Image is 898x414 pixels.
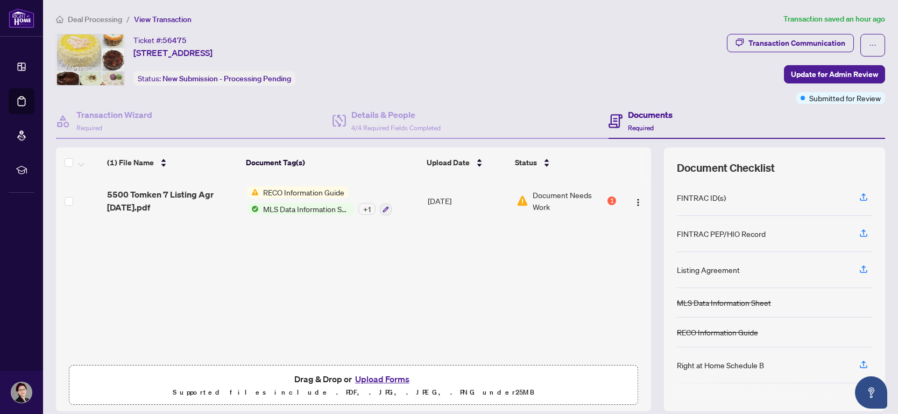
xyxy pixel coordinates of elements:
[423,178,512,224] td: [DATE]
[727,34,854,52] button: Transaction Communication
[511,148,618,178] th: Status
[791,66,878,83] span: Update for Admin Review
[294,372,413,386] span: Drag & Drop or
[76,124,102,132] span: Required
[76,108,152,121] h4: Transaction Wizard
[784,65,885,83] button: Update for Admin Review
[247,186,259,198] img: Status Icon
[56,34,124,85] img: IMG-W12444763_1.jpg
[351,108,441,121] h4: Details & People
[628,108,673,121] h4: Documents
[133,71,295,86] div: Status:
[607,197,616,205] div: 1
[855,376,887,409] button: Open asap
[162,74,291,83] span: New Submission - Processing Pending
[247,203,259,215] img: Status Icon
[134,15,192,24] span: View Transaction
[76,386,631,399] p: Supported files include .PDF, .JPG, .JPEG, .PNG under 25 MB
[358,203,376,215] div: + 1
[68,15,122,24] span: Deal Processing
[133,34,187,46] div: Ticket #:
[107,188,238,214] span: 5500 Tomken 7 Listing Agr [DATE].pdf
[427,157,470,169] span: Upload Date
[677,192,726,204] div: FINTRAC ID(s)
[634,198,642,207] img: Logo
[9,8,34,28] img: logo
[677,228,766,240] div: FINTRAC PEP/HIO Record
[533,189,605,213] span: Document Needs Work
[242,148,422,178] th: Document Tag(s)
[809,92,881,104] span: Submitted for Review
[352,372,413,386] button: Upload Forms
[515,157,537,169] span: Status
[677,359,764,371] div: Right at Home Schedule B
[677,264,740,276] div: Listing Agreement
[133,46,213,59] span: [STREET_ADDRESS]
[162,36,187,45] span: 56475
[517,195,528,207] img: Document Status
[677,326,758,338] div: RECO Information Guide
[677,160,775,176] span: Document Checklist
[247,186,392,215] button: Status IconRECO Information GuideStatus IconMLS Data Information Sheet+1
[422,148,511,178] th: Upload Date
[748,34,845,52] div: Transaction Communication
[103,148,242,178] th: (1) File Name
[259,186,349,198] span: RECO Information Guide
[628,124,654,132] span: Required
[11,382,32,403] img: Profile Icon
[783,13,885,25] article: Transaction saved an hour ago
[69,366,638,405] span: Drag & Drop orUpload FormsSupported files include .PDF, .JPG, .JPEG, .PNG under25MB
[630,192,647,209] button: Logo
[259,203,354,215] span: MLS Data Information Sheet
[351,124,441,132] span: 4/4 Required Fields Completed
[126,13,130,25] li: /
[677,297,771,308] div: MLS Data Information Sheet
[107,157,154,169] span: (1) File Name
[869,41,876,49] span: ellipsis
[56,16,63,23] span: home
